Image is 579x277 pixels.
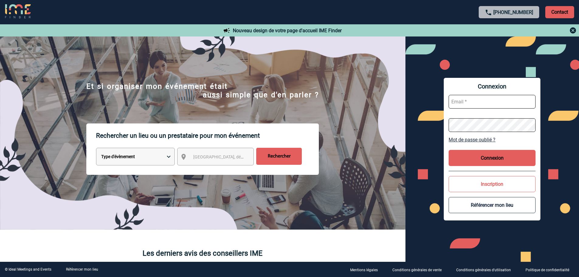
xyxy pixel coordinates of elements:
a: Mentions légales [345,267,388,272]
button: Référencer mon lieu [449,197,536,213]
span: [GEOGRAPHIC_DATA], département, région... [193,154,278,159]
button: Connexion [449,150,536,166]
a: Conditions générales d'utilisation [451,267,521,272]
a: Conditions générales de vente [388,267,451,272]
p: Politique de confidentialité [526,268,569,272]
p: Rechercher un lieu ou un prestataire pour mon événement [96,123,319,148]
a: [PHONE_NUMBER] [493,9,533,15]
p: Conditions générales d'utilisation [456,268,511,272]
span: Connexion [449,83,536,90]
img: call-24-px.png [485,9,492,16]
a: Politique de confidentialité [521,267,579,272]
a: Mot de passe oublié ? [449,137,536,143]
p: Conditions générales de vente [392,268,442,272]
button: Inscription [449,176,536,192]
p: Mentions légales [350,268,378,272]
div: © Ideal Meetings and Events [5,267,51,272]
input: Rechercher [256,148,302,165]
a: Référencer mon lieu [66,267,98,272]
p: Contact [545,6,574,18]
input: Email * [449,95,536,109]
